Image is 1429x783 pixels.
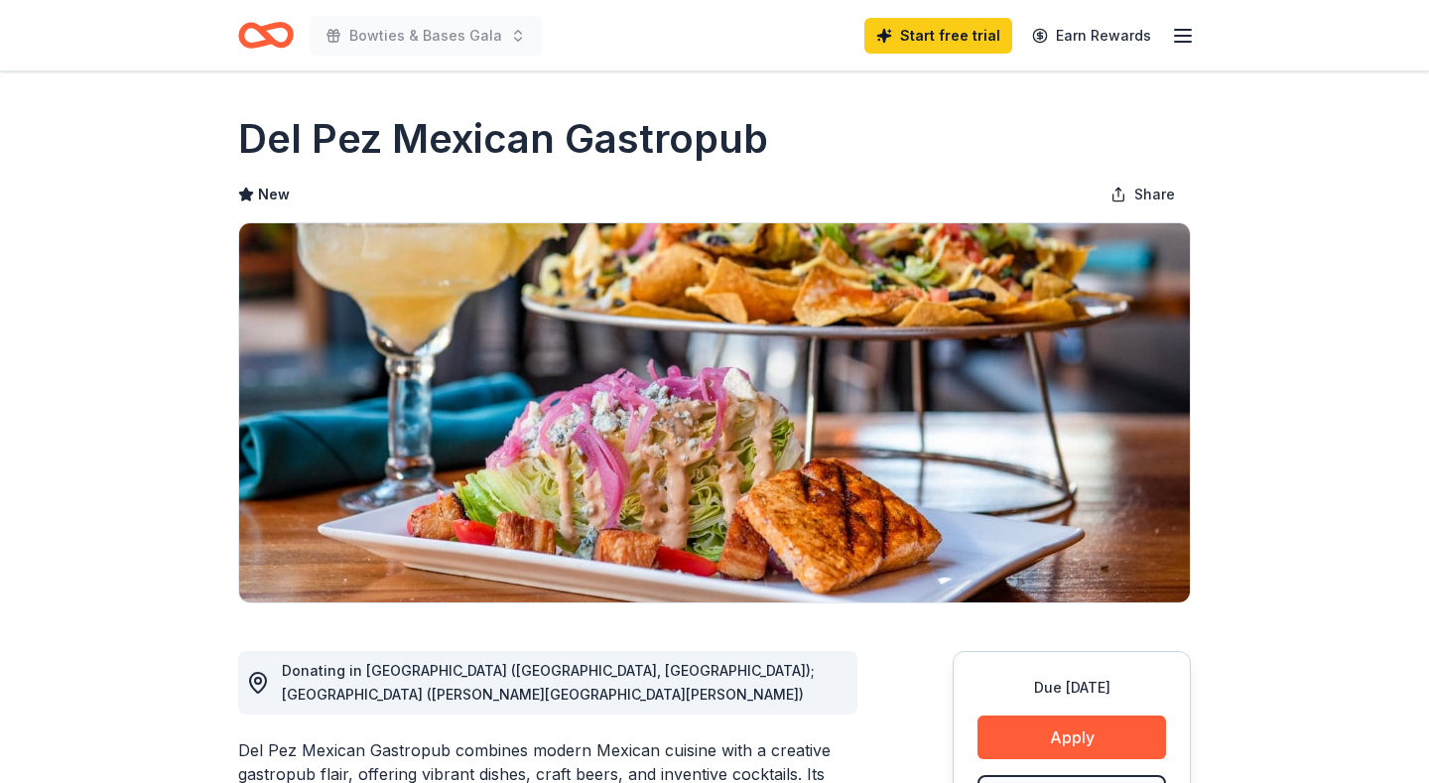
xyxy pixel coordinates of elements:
button: Share [1095,175,1191,214]
span: Share [1134,183,1175,206]
h1: Del Pez Mexican Gastropub [238,111,768,167]
img: Image for Del Pez Mexican Gastropub [239,223,1190,602]
span: Bowties & Bases Gala [349,24,502,48]
a: Earn Rewards [1020,18,1163,54]
button: Apply [977,716,1166,759]
button: Bowties & Bases Gala [310,16,542,56]
div: Due [DATE] [977,676,1166,700]
span: New [258,183,290,206]
span: Donating in [GEOGRAPHIC_DATA] ([GEOGRAPHIC_DATA], [GEOGRAPHIC_DATA]); [GEOGRAPHIC_DATA] ([PERSON_... [282,662,815,703]
a: Home [238,12,294,59]
a: Start free trial [864,18,1012,54]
